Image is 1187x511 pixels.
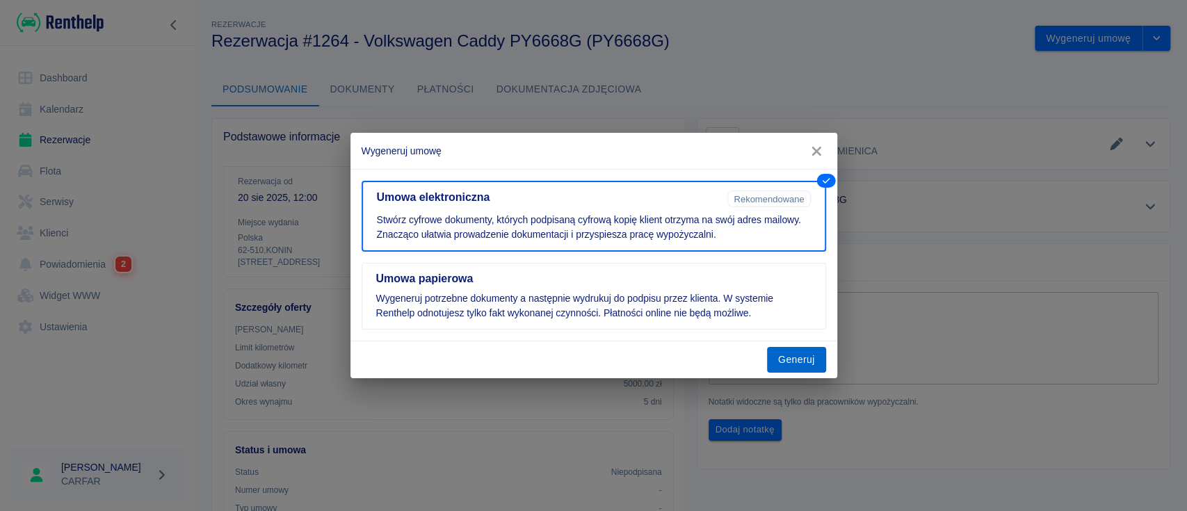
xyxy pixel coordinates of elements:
p: Wygeneruj potrzebne dokumenty a następnie wydrukuj do podpisu przez klienta. W systemie Renthelp ... [376,291,811,321]
h5: Umowa elektroniczna [377,190,722,204]
span: Rekomendowane [728,194,809,204]
button: Umowa papierowaWygeneruj potrzebne dokumenty a następnie wydrukuj do podpisu przez klienta. W sys... [362,263,826,330]
h5: Umowa papierowa [376,272,811,286]
button: Umowa elektronicznaRekomendowaneStwórz cyfrowe dokumenty, których podpisaną cyfrową kopię klient ... [362,181,826,252]
h2: Wygeneruj umowę [350,133,837,169]
button: Generuj [767,347,826,373]
p: Stwórz cyfrowe dokumenty, których podpisaną cyfrową kopię klient otrzyma na swój adres mailowy. Z... [377,213,811,242]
